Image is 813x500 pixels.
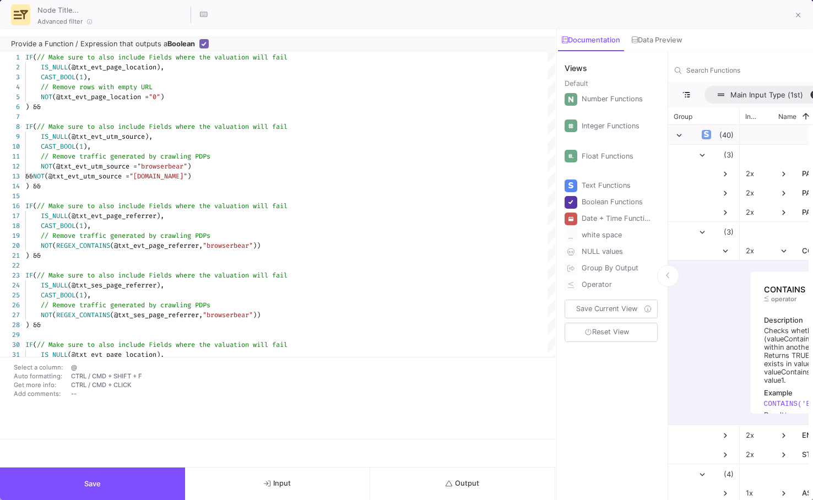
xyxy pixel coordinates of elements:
[230,202,288,210] span: ation will fail
[35,2,189,17] input: Node Title...
[52,162,137,171] span: (@txt_evt_utm_source =
[719,126,734,145] span: (40)
[75,142,79,151] span: (
[446,479,479,487] span: Output
[724,465,734,484] span: (4)
[83,73,91,81] span: ),
[75,73,79,81] span: (
[79,291,83,300] span: 1
[37,17,83,26] span: Advanced filter
[71,381,131,389] span: CTRL / CMD + CLICK
[582,177,651,194] div: Text Functions
[41,132,68,141] span: IS_NULL
[203,241,253,250] span: "browserbear"
[11,389,68,398] td: Add comments:
[71,390,77,398] span: --
[562,148,660,165] button: Float Functions
[582,276,651,293] div: Operator
[71,372,142,380] span: CTRL / CMD + SHIFT + F
[25,251,41,260] span: ) &&
[562,91,660,107] button: Number Functions
[745,112,757,121] span: Inputs
[137,162,187,171] span: "browserbear"
[740,183,773,202] div: 2x
[565,323,658,342] button: Reset View
[25,320,41,329] span: ) &&
[110,241,203,250] span: (@txt_evt_page_referrer,
[83,221,91,230] span: ),
[41,211,68,220] span: IS_NULL
[582,210,651,227] div: Date + Time Functions
[724,145,734,165] span: (3)
[167,40,195,48] b: Boolean
[33,53,37,62] span: (
[33,202,37,210] span: (
[25,202,33,210] span: IF
[25,102,41,111] span: ) &&
[33,340,37,349] span: (
[41,162,52,171] span: NOT
[41,241,52,250] span: NOT
[562,260,660,276] button: Group By Output
[253,241,261,250] span: ))
[41,83,153,91] span: // Remove rows with empty URL
[576,305,637,313] span: Save Current View
[41,231,210,240] span: // Remove traffic generated by crawling PDPs
[565,300,658,318] button: Save Current View
[41,152,210,161] span: // Remove traffic generated by crawling PDPs
[562,118,660,134] button: Integer Functions
[52,93,149,101] span: (@txt_evt_page_location =
[68,63,164,72] span: (@txt_evt_page_location),
[68,350,164,359] span: (@txt_evt_page_location),
[83,291,91,300] span: ),
[264,479,291,487] span: Input
[37,53,230,62] span: // Make sure to also include Fields where the valu
[11,372,68,381] td: Auto formatting:
[52,241,56,250] span: (
[83,142,91,151] span: ),
[14,8,28,22] img: row-advanced-ui.svg
[41,291,75,300] span: CAST_BOOL
[193,4,215,26] button: Hotkeys List
[11,381,68,389] td: Get more info:
[370,468,555,500] button: Output
[41,73,75,81] span: CAST_BOOL
[41,93,52,101] span: NOT
[562,243,660,260] button: NULL values
[582,91,651,107] div: Number Functions
[230,53,288,62] span: ation will fail
[37,271,230,280] span: // Make sure to also include Fields where the valu
[185,468,370,500] button: Input
[778,112,796,121] span: Name
[632,36,682,45] div: Data Preview
[562,177,660,194] button: Text Functions
[79,221,83,230] span: 1
[37,202,230,210] span: // Make sure to also include Fields where the valu
[230,340,288,349] span: ation will fail
[562,51,662,74] div: Views
[11,40,195,48] div: Provide a Function / Expression that outputs a
[230,122,288,131] span: ation will fail
[582,194,651,210] div: Boolean Functions
[25,271,33,280] span: IF
[686,66,806,74] input: Search for function names
[562,36,620,45] div: Documentation
[37,122,230,131] span: // Make sure to also include Fields where the valu
[75,291,79,300] span: (
[582,260,651,276] div: Group By Output
[33,122,37,131] span: (
[724,222,734,242] span: (3)
[562,227,660,243] button: white space
[562,276,660,293] button: Operator
[68,211,164,220] span: (@txt_evt_page_referrer),
[230,271,288,280] span: ation will fail
[56,311,110,319] span: REGEX_CONTAINS
[129,172,187,181] span: "[DOMAIN_NAME]"
[740,444,773,464] div: 2x
[253,311,261,319] span: ))
[41,221,75,230] span: CAST_BOOL
[45,172,129,181] span: (@txt_evt_utm_source =
[41,311,52,319] span: NOT
[582,118,651,134] div: Integer Functions
[740,202,773,221] div: 2x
